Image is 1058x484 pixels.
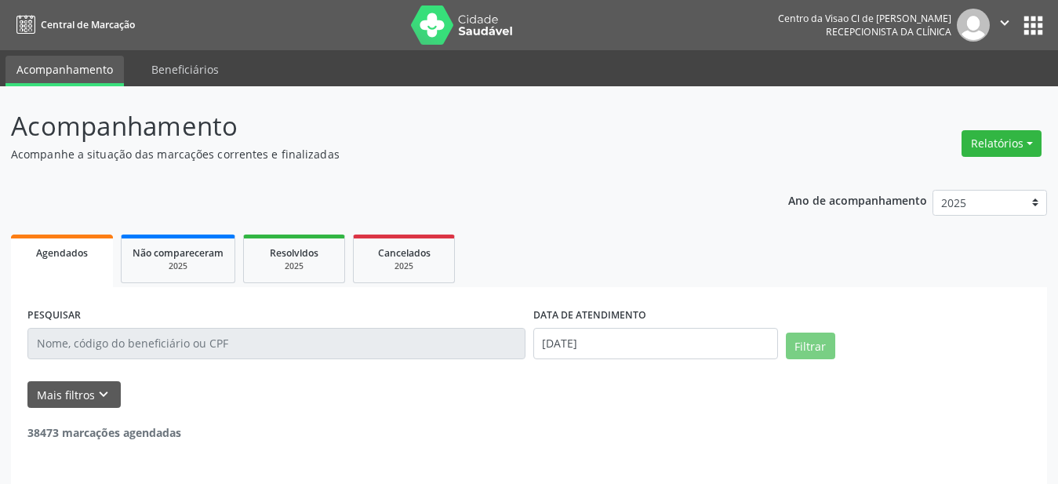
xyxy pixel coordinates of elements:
span: Central de Marcação [41,18,135,31]
div: 2025 [365,260,443,272]
div: 2025 [133,260,224,272]
p: Ano de acompanhamento [788,190,927,209]
button: Filtrar [786,333,835,359]
a: Beneficiários [140,56,230,83]
i: keyboard_arrow_down [95,386,112,403]
span: Recepcionista da clínica [826,25,951,38]
i:  [996,14,1013,31]
div: 2025 [255,260,333,272]
p: Acompanhamento [11,107,736,146]
button: Mais filtroskeyboard_arrow_down [27,381,121,409]
button: Relatórios [962,130,1042,157]
span: Agendados [36,246,88,260]
span: Resolvidos [270,246,318,260]
button:  [990,9,1020,42]
span: Não compareceram [133,246,224,260]
strong: 38473 marcações agendadas [27,425,181,440]
input: Nome, código do beneficiário ou CPF [27,328,525,359]
p: Acompanhe a situação das marcações correntes e finalizadas [11,146,736,162]
div: Centro da Visao Cl de [PERSON_NAME] [778,12,951,25]
a: Central de Marcação [11,12,135,38]
label: PESQUISAR [27,304,81,328]
input: Selecione um intervalo [533,328,778,359]
label: DATA DE ATENDIMENTO [533,304,646,328]
button: apps [1020,12,1047,39]
span: Cancelados [378,246,431,260]
a: Acompanhamento [5,56,124,86]
img: img [957,9,990,42]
